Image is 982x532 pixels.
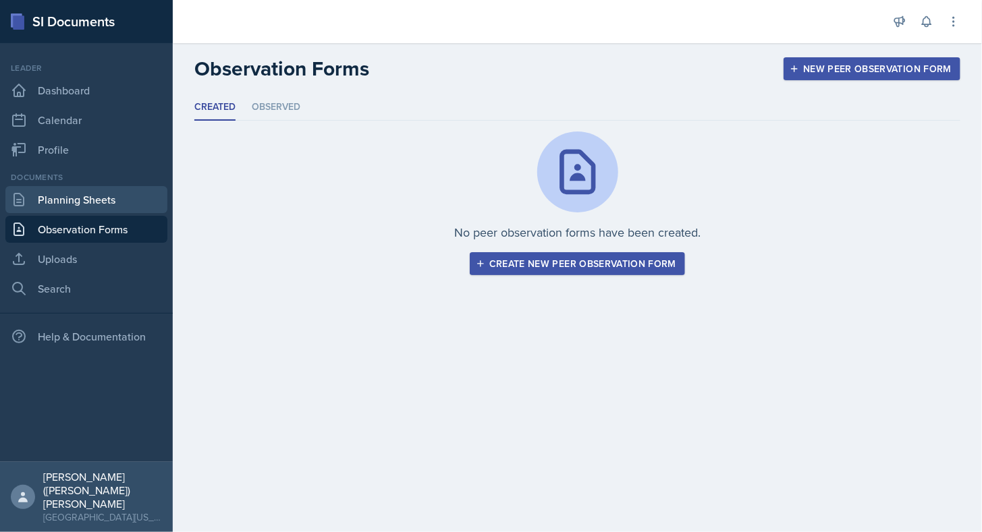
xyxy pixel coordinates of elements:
[454,223,701,241] p: No peer observation forms have been created.
[43,470,162,510] div: [PERSON_NAME] ([PERSON_NAME]) [PERSON_NAME]
[5,275,167,302] a: Search
[479,258,676,269] div: Create new peer observation form
[5,171,167,183] div: Documents
[194,57,369,81] h2: Observation Forms
[5,107,167,134] a: Calendar
[252,94,300,121] li: Observed
[5,77,167,104] a: Dashboard
[5,62,167,74] div: Leader
[784,57,960,80] button: New Peer Observation Form
[470,252,685,275] button: Create new peer observation form
[5,186,167,213] a: Planning Sheets
[5,245,167,272] a: Uploads
[5,323,167,350] div: Help & Documentation
[5,216,167,243] a: Observation Forms
[5,136,167,163] a: Profile
[43,510,162,524] div: [GEOGRAPHIC_DATA][US_STATE]
[194,94,236,121] li: Created
[792,63,952,74] div: New Peer Observation Form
